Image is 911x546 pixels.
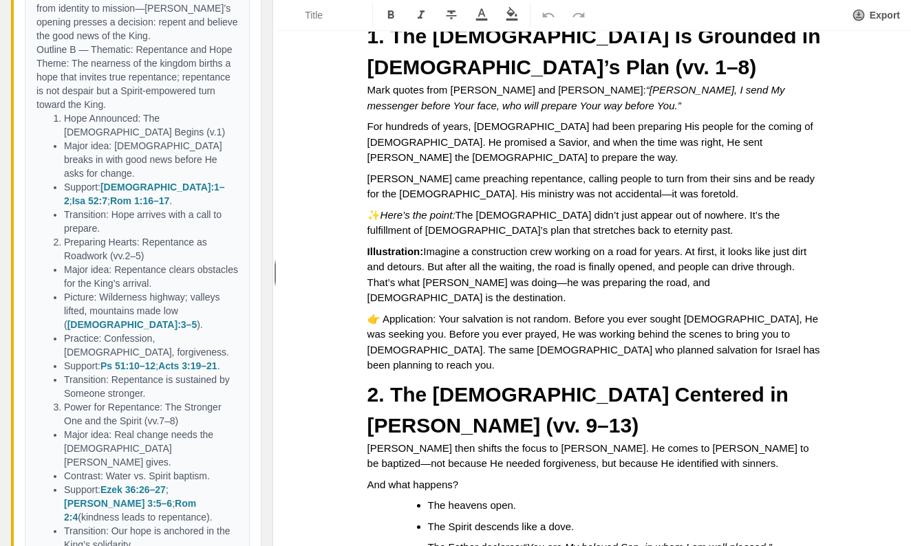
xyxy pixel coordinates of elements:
[64,111,238,139] li: Hope Announced: The [DEMOGRAPHIC_DATA] Begins (v.1)
[110,195,169,206] a: Rom 1:16–17
[367,84,646,96] span: Mark quotes from [PERSON_NAME] and [PERSON_NAME]:
[64,180,238,208] li: Support: ; ; .
[72,195,107,206] a: Isa 52:7
[64,263,238,290] li: Major idea: Repentance clears obstacles for the King’s arrival.
[64,483,238,524] li: Support: ; ; (kindness leads to repentance).
[64,290,238,331] li: Picture: Wilderness highway; valleys lifted, mountains made low ( ).
[844,3,908,28] button: Export
[36,43,238,56] p: Outline B — Thematic: Repentance and Hope
[367,209,783,237] span: The [DEMOGRAPHIC_DATA] didn’t just appear out of nowhere. It’s the fulfillment of [DEMOGRAPHIC_DA...
[367,84,788,111] em: “[PERSON_NAME], I send My messenger before Your face, who will prepare Your way before You.”
[64,498,172,509] a: [PERSON_NAME] 3:5–6
[64,400,238,428] li: Power for Repentance: The Stronger One and the Spirit (vv.7–8)
[428,499,516,511] span: The heavens open.
[64,182,225,206] a: [DEMOGRAPHIC_DATA]:1–2
[367,245,810,304] span: Imagine a construction crew working on a road for years. At first, it looks like just dirt and de...
[100,360,156,371] a: Ps 51:10–12
[436,3,467,28] button: Format Strikethrough
[376,3,406,28] button: Format Bold
[305,8,353,22] span: Title
[367,209,381,221] span: ✨
[367,383,795,437] strong: 2. The [DEMOGRAPHIC_DATA] Centered in [PERSON_NAME] (vv. 9–13)
[64,359,238,373] li: Support: ; .
[367,479,459,490] span: And what happens?
[64,373,238,400] li: Transition: Repentance is sustained by Someone stronger.
[280,3,369,28] button: Formatting Options
[64,235,238,263] li: Preparing Hearts: Repentance as Roadwork (vv.2–5)
[367,173,818,200] span: [PERSON_NAME] came preaching repentance, calling people to turn from their sins and be ready for ...
[64,139,238,180] li: Major idea: [DEMOGRAPHIC_DATA] breaks in with good news before He asks for change.
[158,360,217,371] a: Acts 3:19–21
[64,208,238,235] li: Transition: Hope arrives with a call to prepare.
[406,3,436,28] button: Format Italics
[428,521,575,532] span: The Spirit descends like a dove.
[36,56,238,111] p: Theme: The nearness of the kingdom births a hope that invites true repentance; repentance is not ...
[367,313,823,371] span: 👉 Application: Your salvation is not random. Before you ever sought [DEMOGRAPHIC_DATA], He was se...
[100,484,166,495] a: Ezek 36:26–27
[64,331,238,359] li: Practice: Confession, [DEMOGRAPHIC_DATA], forgiveness.
[64,428,238,469] li: Major idea: Real change needs the [DEMOGRAPHIC_DATA][PERSON_NAME] gives.
[367,245,424,257] strong: Illustration:
[64,469,238,483] li: Contrast: Water vs. Spirit baptism.
[367,442,812,470] span: [PERSON_NAME] then shifts the focus to [PERSON_NAME]. He comes to [PERSON_NAME] to be baptized—no...
[67,319,197,330] a: [DEMOGRAPHIC_DATA]:3–5
[367,120,816,163] span: For hundreds of years, [DEMOGRAPHIC_DATA] had been preparing His people for the coming of [DEMOGR...
[381,209,455,221] em: Here’s the point:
